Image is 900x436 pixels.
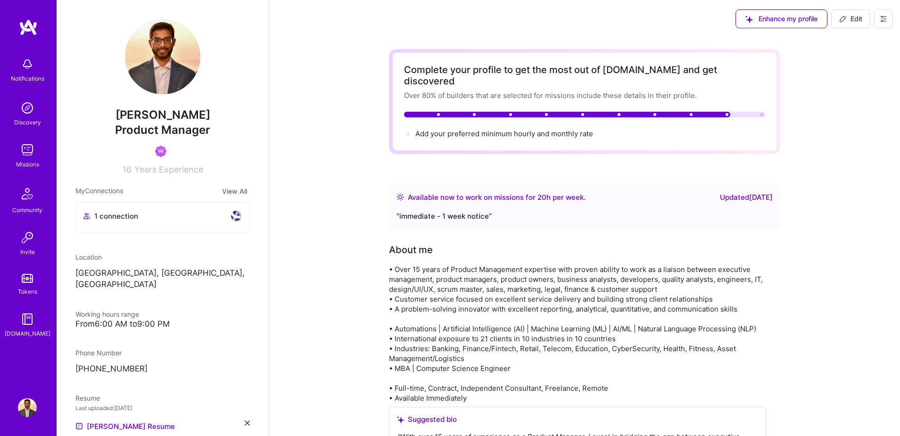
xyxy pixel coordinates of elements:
img: Community [16,182,39,205]
a: [PERSON_NAME] Resume [75,420,175,432]
img: Resume [75,422,83,430]
span: 1 connection [94,211,138,221]
div: Location [75,252,250,262]
span: Edit [839,14,862,24]
img: Been on Mission [155,146,166,157]
div: Discovery [14,117,41,127]
div: Last uploaded: [DATE] [75,403,250,413]
p: [GEOGRAPHIC_DATA], [GEOGRAPHIC_DATA], [GEOGRAPHIC_DATA] [75,268,250,290]
span: Working hours range [75,310,139,318]
img: guide book [18,310,37,329]
div: Suggested bio [397,415,758,424]
span: Product Manager [115,123,210,137]
div: [DOMAIN_NAME] [5,329,50,338]
div: Available now to work on missions for h per week . [408,192,586,203]
img: Invite [18,228,37,247]
img: User Avatar [125,19,200,94]
div: Missions [16,159,39,169]
p: [PHONE_NUMBER] [75,363,250,375]
button: Edit [831,9,870,28]
i: icon SuggestedTeams [745,16,753,23]
button: View All [219,186,250,197]
span: [PERSON_NAME] [75,108,250,122]
span: Resume [75,394,100,402]
img: Availability [396,193,404,201]
div: Updated [DATE] [720,192,773,203]
div: Invite [20,247,35,257]
div: Notifications [11,74,44,83]
i: icon Close [245,420,250,426]
img: tokens [22,274,33,283]
span: Years Experience [134,165,203,174]
div: About me [389,243,433,257]
span: Enhance my profile [745,14,817,24]
button: Enhance my profile [735,9,827,28]
div: “ immediate - 1 week notice ” [396,211,773,222]
img: teamwork [18,140,37,159]
span: My Connections [75,186,123,197]
span: Phone Number [75,349,122,357]
img: User Avatar [18,398,37,417]
span: 20 [537,193,546,202]
div: Over 80% of builders that are selected for missions include these details in their profile. [404,90,765,100]
div: Community [12,205,42,215]
i: icon SuggestedTeams [397,416,404,423]
div: Tokens [18,287,37,296]
img: discovery [18,99,37,117]
a: User Avatar [16,398,39,417]
img: avatar [231,210,242,222]
i: icon Collaborator [83,213,91,220]
div: • Over 15 years of Product Management expertise with proven ability to work as a liaison between ... [389,264,766,403]
div: From 6:00 AM to 9:00 PM [75,319,250,329]
span: 16 [123,165,132,174]
button: 1 connectionavatar [75,202,250,233]
img: bell [18,55,37,74]
img: logo [19,19,38,36]
div: Complete your profile to get the most out of [DOMAIN_NAME] and get discovered [404,64,765,87]
span: Add your preferred minimum hourly and monthly rate [415,129,593,138]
